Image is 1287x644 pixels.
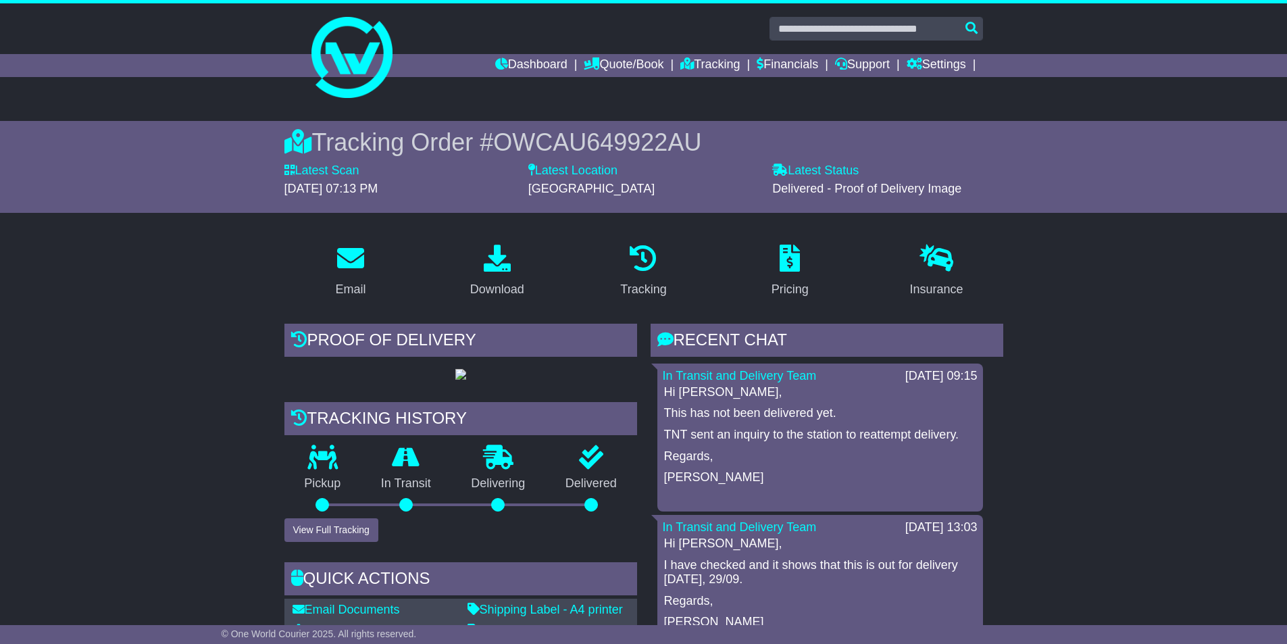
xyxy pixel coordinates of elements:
[528,182,655,195] span: [GEOGRAPHIC_DATA]
[528,164,617,178] label: Latest Location
[664,558,976,587] p: I have checked and it shows that this is out for delivery [DATE], 29/09.
[335,280,365,299] div: Email
[772,182,961,195] span: Delivered - Proof of Delivery Image
[284,476,361,491] p: Pickup
[664,594,976,609] p: Regards,
[284,164,359,178] label: Latest Scan
[910,280,963,299] div: Insurance
[680,54,740,77] a: Tracking
[907,54,966,77] a: Settings
[284,324,637,360] div: Proof of Delivery
[901,240,972,303] a: Insurance
[905,520,978,535] div: [DATE] 13:03
[611,240,675,303] a: Tracking
[664,406,976,421] p: This has not been delivered yet.
[293,624,424,637] a: Download Documents
[461,240,533,303] a: Download
[284,562,637,599] div: Quick Actions
[455,369,466,380] img: GetPodImage
[664,385,976,400] p: Hi [PERSON_NAME],
[664,537,976,551] p: Hi [PERSON_NAME],
[663,520,817,534] a: In Transit and Delivery Team
[620,280,666,299] div: Tracking
[664,449,976,464] p: Regards,
[284,128,1003,157] div: Tracking Order #
[835,54,890,77] a: Support
[772,280,809,299] div: Pricing
[451,476,546,491] p: Delivering
[763,240,817,303] a: Pricing
[584,54,663,77] a: Quote/Book
[222,628,417,639] span: © One World Courier 2025. All rights reserved.
[470,280,524,299] div: Download
[468,603,623,616] a: Shipping Label - A4 printer
[361,476,451,491] p: In Transit
[284,182,378,195] span: [DATE] 07:13 PM
[772,164,859,178] label: Latest Status
[284,518,378,542] button: View Full Tracking
[293,603,400,616] a: Email Documents
[651,324,1003,360] div: RECENT CHAT
[493,128,701,156] span: OWCAU649922AU
[664,428,976,443] p: TNT sent an inquiry to the station to reattempt delivery.
[326,240,374,303] a: Email
[545,476,637,491] p: Delivered
[757,54,818,77] a: Financials
[905,369,978,384] div: [DATE] 09:15
[284,402,637,439] div: Tracking history
[664,470,976,485] p: [PERSON_NAME]
[663,369,817,382] a: In Transit and Delivery Team
[664,615,976,630] p: [PERSON_NAME]
[495,54,567,77] a: Dashboard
